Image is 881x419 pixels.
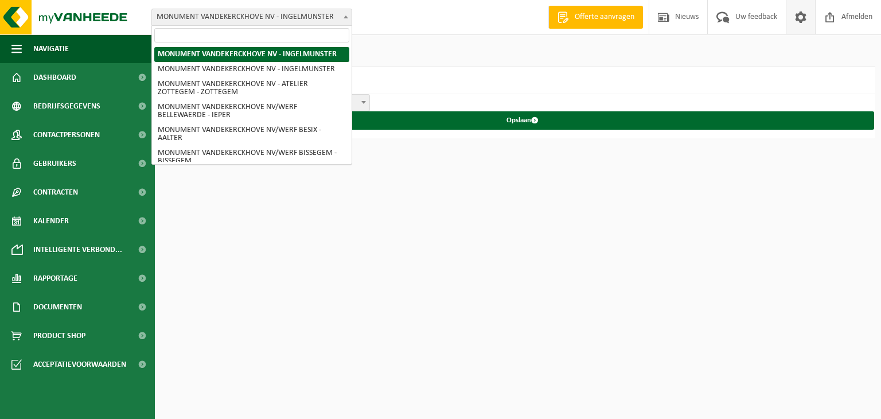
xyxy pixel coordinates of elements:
[572,11,637,23] span: Offerte aanvragen
[33,350,126,379] span: Acceptatievoorwaarden
[154,77,349,100] li: MONUMENT VANDEKERCKHOVE NV - ATELIER ZOTTEGEM - ZOTTEGEM
[151,9,352,26] span: MONUMENT VANDEKERCKHOVE NV - INGELMUNSTER
[33,92,100,121] span: Bedrijfsgegevens
[33,293,82,321] span: Documenten
[154,47,349,62] li: MONUMENT VANDEKERCKHOVE NV - INGELMUNSTER
[154,100,349,123] li: MONUMENT VANDEKERCKHOVE NV/WERF BELLEWAERDE - IEPER
[154,146,349,169] li: MONUMENT VANDEKERCKHOVE NV/WERF BISSEGEM - BISSEGEM
[548,6,643,29] a: Offerte aanvragen
[33,149,76,178] span: Gebruikers
[33,34,69,63] span: Navigatie
[33,178,78,207] span: Contracten
[33,235,122,264] span: Intelligente verbond...
[170,111,874,130] button: Opslaan
[33,121,100,149] span: Contactpersonen
[33,321,85,350] span: Product Shop
[154,62,349,77] li: MONUMENT VANDEKERCKHOVE NV - INGELMUNSTER
[154,123,349,146] li: MONUMENT VANDEKERCKHOVE NV/WERF BESIX - AALTER
[33,264,77,293] span: Rapportage
[33,207,69,235] span: Kalender
[33,63,76,92] span: Dashboard
[152,9,352,25] span: MONUMENT VANDEKERCKHOVE NV - INGELMUNSTER
[161,67,875,94] h2: Label aanpassen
